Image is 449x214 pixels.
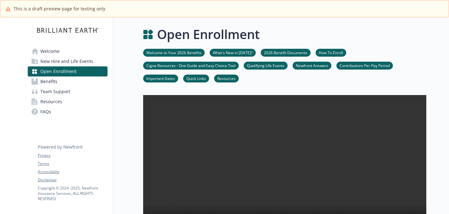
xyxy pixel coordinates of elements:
a: Qualifying Life Events [244,62,288,68]
a: Open Enrollment [28,66,108,76]
a: Welcome [28,46,108,56]
a: Resources [28,97,108,107]
a: Contributions Per Pay Period [336,62,393,68]
span: FAQs [40,107,51,117]
span: New Hire and Life Events [40,56,93,66]
a: FAQs [28,107,108,117]
a: Newfront Answers [293,62,331,68]
a: Benefits [28,76,108,87]
span: Open Enrollment [40,66,77,76]
span: Team Support [40,87,70,97]
p: Copyright © 2024 - 2025 , Newfront Insurance Services, ALL RIGHTS RESERVED [38,185,107,201]
a: Disclaimer [38,177,107,183]
span: Welcome [40,46,60,56]
a: 2026 Benefit Documents [261,49,311,55]
a: Quick Links [183,75,209,81]
h1: Open Enrollment [157,25,260,44]
span: Benefits [40,76,57,87]
span: Resources [40,97,62,107]
a: Terms [38,161,107,166]
a: Resources [214,75,239,81]
a: Important Dates [143,75,178,81]
span: This is a draft preview page for testing only [14,5,105,12]
a: Accessibility [38,169,107,175]
a: Welcome to Your 2026 Benefits [143,49,205,55]
a: New Hire and Life Events [28,56,108,66]
a: Cigna Resources - One Guide and Easy Choice Tool [143,62,239,68]
a: Privacy [38,153,107,158]
a: What's New in [DATE]? [210,49,256,55]
a: How To Enroll [316,49,346,55]
a: Team Support [28,87,108,97]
